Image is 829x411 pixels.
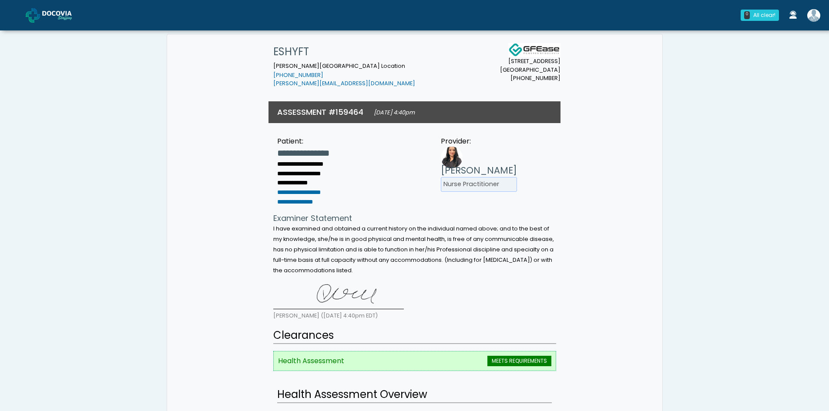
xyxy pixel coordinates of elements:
div: Provider: [441,136,517,147]
div: Patient: [277,136,329,147]
a: [PERSON_NAME][EMAIL_ADDRESS][DOMAIN_NAME] [273,80,415,87]
a: Docovia [26,1,86,29]
small: I have examined and obtained a current history on the individual named above; and to the best of ... [273,225,554,274]
div: All clear! [753,11,775,19]
img: Docovia [26,8,40,23]
img: Provider image [441,147,463,168]
h2: Health Assessment Overview [277,387,552,403]
li: Health Assessment [273,351,556,371]
img: Docovia [42,11,86,20]
small: [DATE] 4:40pm [374,109,415,116]
div: 0 [744,11,750,19]
img: Shakerra Crippen [807,9,820,22]
a: 0 All clear! [735,6,784,24]
small: [PERSON_NAME][GEOGRAPHIC_DATA] Location [273,62,415,87]
h2: Clearances [273,327,556,344]
img: 9633LgAAAABklEQVQDAJ3R+RykfAurAAAAAElFTkSuQmCC [273,279,404,309]
h1: ESHYFT [273,43,415,60]
li: Nurse Practitioner [441,177,517,192]
small: [STREET_ADDRESS] [GEOGRAPHIC_DATA] [PHONE_NUMBER] [500,57,560,82]
small: [PERSON_NAME] ([DATE] 4:40pm EDT) [273,312,378,319]
h3: [PERSON_NAME] [441,164,517,177]
a: [PHONE_NUMBER] [273,71,323,79]
img: Docovia Staffing Logo [508,43,560,57]
span: MEETS REQUIREMENTS [487,356,551,366]
h3: ASSESSMENT #159464 [277,107,363,117]
h4: Examiner Statement [273,214,556,223]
